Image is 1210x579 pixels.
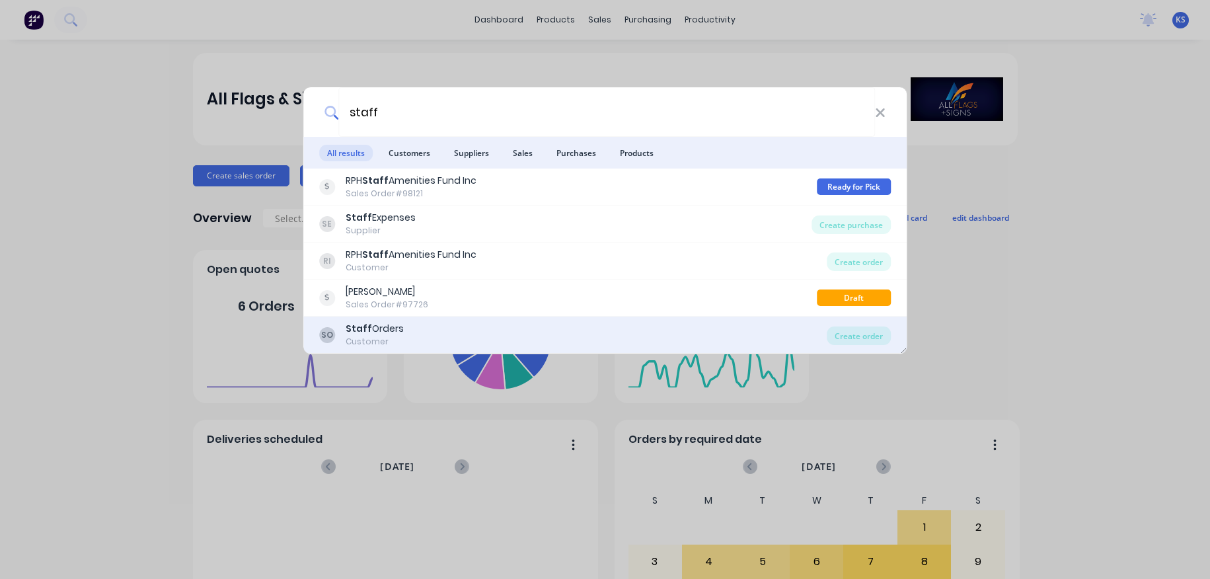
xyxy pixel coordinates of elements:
[346,248,476,262] div: RPH Amenities Fund Inc
[446,145,497,161] span: Suppliers
[319,327,335,343] div: SO
[817,178,891,195] div: Ready for Pick Up
[362,248,389,261] b: Staff
[381,145,438,161] span: Customers
[346,211,372,224] b: Staff
[827,327,891,345] div: Create order
[817,289,891,306] div: Draft
[346,211,416,225] div: Expenses
[548,145,604,161] span: Purchases
[346,262,476,274] div: Customer
[612,145,662,161] span: Products
[827,252,891,271] div: Create order
[362,174,389,187] b: Staff
[812,215,891,234] div: Create purchase
[346,322,372,335] b: Staff
[319,145,373,161] span: All results
[346,188,476,200] div: Sales Order #98121
[346,299,428,311] div: Sales Order #97726
[346,174,476,188] div: RPH Amenities Fund Inc
[346,322,404,336] div: Orders
[338,87,875,137] input: Start typing a customer or supplier name to create a new order...
[319,253,335,269] div: RI
[346,336,404,348] div: Customer
[319,216,335,232] div: SE
[505,145,541,161] span: Sales
[346,285,428,299] div: [PERSON_NAME]
[346,225,416,237] div: Supplier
